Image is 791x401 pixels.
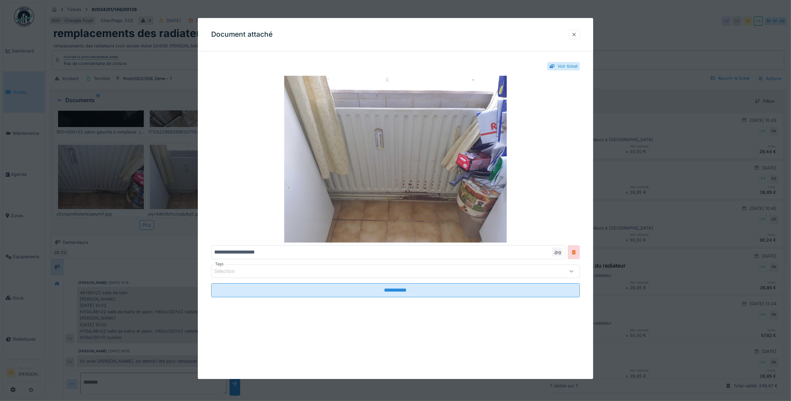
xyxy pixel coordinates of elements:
h3: Document attaché [211,30,273,39]
div: .jpg [552,248,562,257]
div: Sélection [214,268,244,275]
div: Voir ticket [557,63,577,69]
img: 62f6accf-c56c-4ba3-af7f-49359d53d71b-pqv4dki3b1vcixqlp8g5.jpg [211,76,580,243]
label: Tags [214,261,225,267]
